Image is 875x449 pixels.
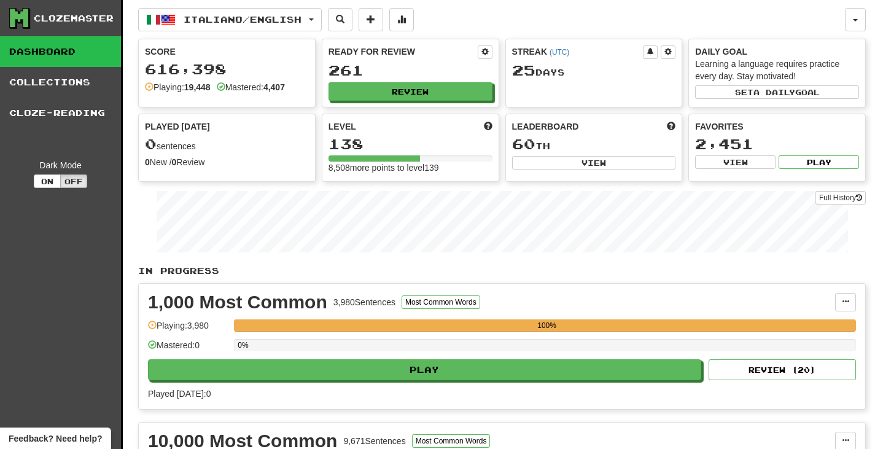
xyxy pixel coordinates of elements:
[329,82,492,101] button: Review
[9,432,102,445] span: Open feedback widget
[695,45,859,58] div: Daily Goal
[263,82,285,92] strong: 4,407
[512,45,644,58] div: Streak
[815,191,866,205] a: Full History
[145,81,211,93] div: Playing:
[695,155,776,169] button: View
[753,88,795,96] span: a daily
[145,45,309,58] div: Score
[217,81,285,93] div: Mastered:
[148,339,228,359] div: Mastered: 0
[145,136,309,152] div: sentences
[329,120,356,133] span: Level
[148,293,327,311] div: 1,000 Most Common
[184,14,301,25] span: Italiano / English
[343,435,405,447] div: 9,671 Sentences
[512,120,579,133] span: Leaderboard
[402,295,480,309] button: Most Common Words
[412,434,491,448] button: Most Common Words
[148,389,211,399] span: Played [DATE]: 0
[512,61,535,79] span: 25
[145,61,309,77] div: 616,398
[512,156,676,170] button: View
[512,136,676,152] div: th
[238,319,856,332] div: 100%
[484,120,492,133] span: Score more points to level up
[695,120,859,133] div: Favorites
[695,136,859,152] div: 2,451
[333,296,395,308] div: 3,980 Sentences
[329,63,492,78] div: 261
[329,136,492,152] div: 138
[34,12,114,25] div: Clozemaster
[329,162,492,174] div: 8,508 more points to level 139
[550,48,569,57] a: (UTC)
[148,359,701,380] button: Play
[359,8,383,31] button: Add sentence to collection
[145,157,150,167] strong: 0
[695,58,859,82] div: Learning a language requires practice every day. Stay motivated!
[172,157,177,167] strong: 0
[145,135,157,152] span: 0
[512,63,676,79] div: Day s
[779,155,859,169] button: Play
[695,85,859,99] button: Seta dailygoal
[145,156,309,168] div: New / Review
[138,8,322,31] button: Italiano/English
[389,8,414,31] button: More stats
[667,120,675,133] span: This week in points, UTC
[9,159,112,171] div: Dark Mode
[145,120,210,133] span: Played [DATE]
[148,319,228,340] div: Playing: 3,980
[60,174,87,188] button: Off
[138,265,866,277] p: In Progress
[184,82,211,92] strong: 19,448
[328,8,352,31] button: Search sentences
[709,359,856,380] button: Review (20)
[512,135,535,152] span: 60
[34,174,61,188] button: On
[329,45,478,58] div: Ready for Review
